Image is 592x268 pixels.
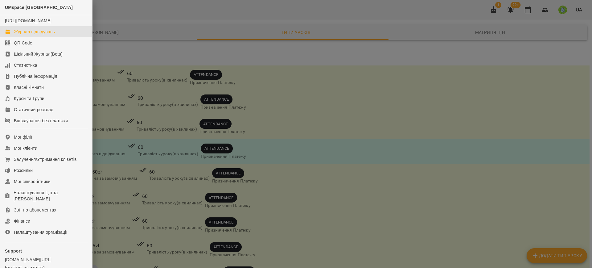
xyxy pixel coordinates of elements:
div: Класні кімнати [14,84,44,90]
div: Статичний розклад [14,107,53,113]
p: Support [5,248,87,254]
div: Журнал відвідувань [14,29,55,35]
div: Розсилки [14,167,33,174]
div: Мої співробітники [14,178,51,185]
div: Курси та Групи [14,95,44,102]
span: UMspace [GEOGRAPHIC_DATA] [5,5,73,10]
div: Шкільний Журнал(Beta) [14,51,63,57]
a: [DOMAIN_NAME][URL] [5,257,87,263]
div: QR Code [14,40,32,46]
div: Фінанси [14,218,30,224]
div: Мої філії [14,134,32,140]
div: Статистика [14,62,37,68]
div: Налаштування Цін та [PERSON_NAME] [14,190,87,202]
div: Відвідування без платіжки [14,118,68,124]
div: Мої клієнти [14,145,37,151]
div: Публічна інформація [14,73,57,79]
div: Налаштування організації [14,229,68,235]
a: [URL][DOMAIN_NAME] [5,18,51,23]
div: Залучення/Утримання клієнтів [14,156,77,162]
div: Звіт по абонементах [14,207,56,213]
